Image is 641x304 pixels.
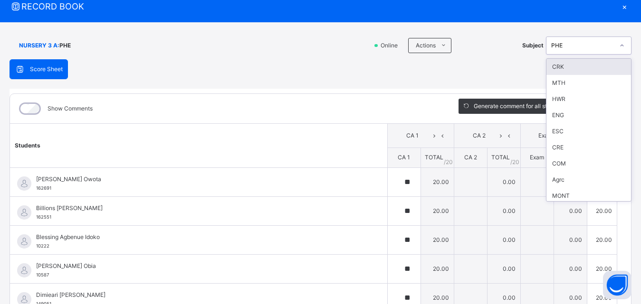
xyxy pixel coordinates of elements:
span: Exam [530,154,544,161]
td: 0.00 [487,167,520,196]
span: Billions [PERSON_NAME] [36,204,366,212]
img: default.svg [17,234,31,249]
div: COM [546,156,631,172]
td: 20.00 [421,167,454,196]
td: 20.00 [587,254,617,283]
span: CA 2 [461,131,497,140]
span: Exam [528,131,564,140]
span: NURSERY 3 A : [19,41,59,50]
div: PHE [551,41,614,50]
td: 0.00 [554,225,587,254]
span: Actions [416,41,436,50]
div: CRE [546,139,631,156]
div: CRK [546,59,631,75]
span: Students [15,142,40,149]
span: 10222 [36,243,49,249]
span: CA 1 [398,154,410,161]
img: default.svg [17,205,31,220]
td: 0.00 [487,196,520,225]
span: [PERSON_NAME] Owota [36,175,366,184]
span: 162691 [36,185,51,191]
img: default.svg [17,176,31,191]
td: 20.00 [587,225,617,254]
div: ENG [546,107,631,123]
img: default.svg [17,263,31,277]
span: 10587 [36,272,49,277]
span: Online [380,41,403,50]
span: Subject [522,41,544,50]
label: Show Comments [48,104,93,113]
td: 20.00 [587,196,617,225]
div: Agrc [546,172,631,188]
div: MONT [546,188,631,204]
div: HWR [546,91,631,107]
span: Blessing Agbenue Idoko [36,233,366,241]
span: 162551 [36,214,51,220]
span: Dimieari [PERSON_NAME] [36,291,366,299]
span: / 20 [510,158,519,166]
div: MTH [546,75,631,91]
td: 20.00 [421,254,454,283]
span: TOTAL [425,154,443,161]
span: PHE [59,41,71,50]
td: 20.00 [421,196,454,225]
span: TOTAL [491,154,510,161]
span: / 20 [444,158,453,166]
span: Generate comment for all student [474,102,562,111]
span: CA 1 [395,131,431,140]
span: [PERSON_NAME] Obia [36,262,366,270]
td: 20.00 [421,225,454,254]
td: 0.00 [487,225,520,254]
td: 0.00 [487,254,520,283]
span: Score Sheet [30,65,63,74]
td: 0.00 [554,196,587,225]
button: Open asap [603,271,631,299]
div: ESC [546,123,631,139]
td: 0.00 [554,254,587,283]
span: CA 2 [464,154,477,161]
